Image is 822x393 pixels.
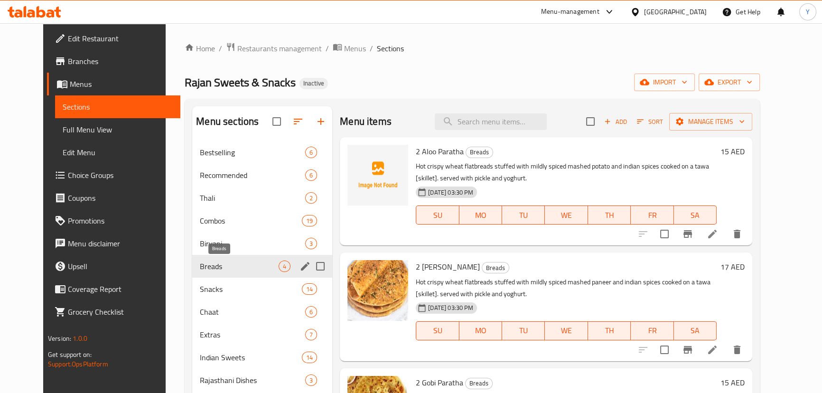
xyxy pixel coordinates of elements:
li: / [326,43,329,54]
span: Coupons [68,192,173,204]
span: Sort items [631,114,669,129]
button: FR [631,206,673,225]
input: search [435,113,547,130]
span: Sections [377,43,404,54]
button: Sort [635,114,665,129]
span: WE [549,324,584,337]
span: 3 [306,239,317,248]
span: Menu disclaimer [68,238,173,249]
span: export [706,76,752,88]
div: items [305,147,317,158]
span: Recommended [200,169,305,181]
span: TH [592,208,627,222]
li: / [219,43,222,54]
span: 1.0.0 [73,332,87,345]
span: Rajasthani Dishes [200,374,305,386]
a: Sections [55,95,180,118]
button: edit [298,259,312,273]
button: WE [545,321,588,340]
button: export [699,74,760,91]
div: Menu-management [541,6,599,18]
div: Snacks14 [192,278,332,300]
button: TU [502,206,545,225]
h6: 15 AED [720,145,745,158]
span: Sort sections [287,110,309,133]
span: Coverage Report [68,283,173,295]
h2: Menu sections [196,114,259,129]
span: WE [549,208,584,222]
div: items [305,374,317,386]
div: [GEOGRAPHIC_DATA] [644,7,707,17]
div: items [302,215,317,226]
span: MO [463,324,498,337]
div: items [305,192,317,204]
span: Inactive [299,79,328,87]
span: Breads [466,378,492,389]
div: Breads4edit [192,255,332,278]
h6: 15 AED [720,376,745,389]
button: SA [674,206,717,225]
span: 7 [306,330,317,339]
button: TH [588,206,631,225]
span: Biryani [200,238,305,249]
button: Manage items [669,113,752,131]
button: import [634,74,695,91]
div: Chaat6 [192,300,332,323]
span: import [642,76,687,88]
span: Restaurants management [237,43,322,54]
button: Add [600,114,631,129]
div: items [305,329,317,340]
span: Breads [200,261,279,272]
a: Menus [333,42,366,55]
span: SU [420,324,455,337]
span: FR [635,324,670,337]
span: Indian Sweets [200,352,302,363]
span: Branches [68,56,173,67]
button: WE [545,206,588,225]
span: 3 [306,376,317,385]
a: Promotions [47,209,180,232]
div: Bestselling6 [192,141,332,164]
span: TU [506,208,541,222]
a: Full Menu View [55,118,180,141]
img: 2 Paneer Paratha [347,260,408,321]
span: 2 Gobi Paratha [416,375,463,390]
div: items [305,306,317,318]
a: Coupons [47,187,180,209]
div: Thali2 [192,187,332,209]
span: Choice Groups [68,169,173,181]
span: Bestselling [200,147,305,158]
span: Select to update [654,224,674,244]
span: Grocery Checklist [68,306,173,318]
a: Edit menu item [707,228,718,240]
a: Choice Groups [47,164,180,187]
button: FR [631,321,673,340]
span: Chaat [200,306,305,318]
span: SA [678,208,713,222]
button: MO [459,206,502,225]
a: Menus [47,73,180,95]
span: 14 [302,285,317,294]
span: Add item [600,114,631,129]
span: 2 [306,194,317,203]
a: Coverage Report [47,278,180,300]
span: Combos [200,215,302,226]
img: 2 Aloo Paratha [347,145,408,206]
span: Y [806,7,810,17]
div: items [279,261,290,272]
div: items [302,283,317,295]
span: Extras [200,329,305,340]
button: TU [502,321,545,340]
a: Support.OpsPlatform [48,358,108,370]
li: / [370,43,373,54]
span: FR [635,208,670,222]
span: 6 [306,308,317,317]
span: Manage items [677,116,745,128]
span: SU [420,208,455,222]
a: Grocery Checklist [47,300,180,323]
div: Extras7 [192,323,332,346]
div: Combos19 [192,209,332,232]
